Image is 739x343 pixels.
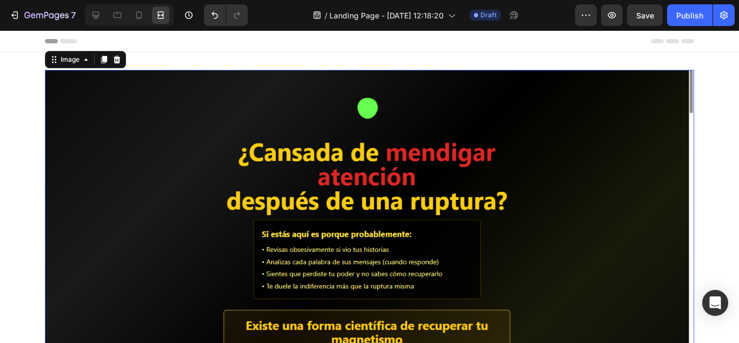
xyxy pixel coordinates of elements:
span: Save [636,11,654,20]
p: 7 [71,9,76,22]
span: Landing Page - [DATE] 12:18:20 [329,10,444,21]
div: Undo/Redo [204,4,248,26]
div: Open Intercom Messenger [702,290,728,316]
button: 7 [4,4,81,26]
button: Publish [667,4,712,26]
span: / [325,10,327,21]
span: Draft [480,10,497,20]
div: Image [58,24,82,34]
div: Publish [676,10,703,21]
button: Save [627,4,663,26]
